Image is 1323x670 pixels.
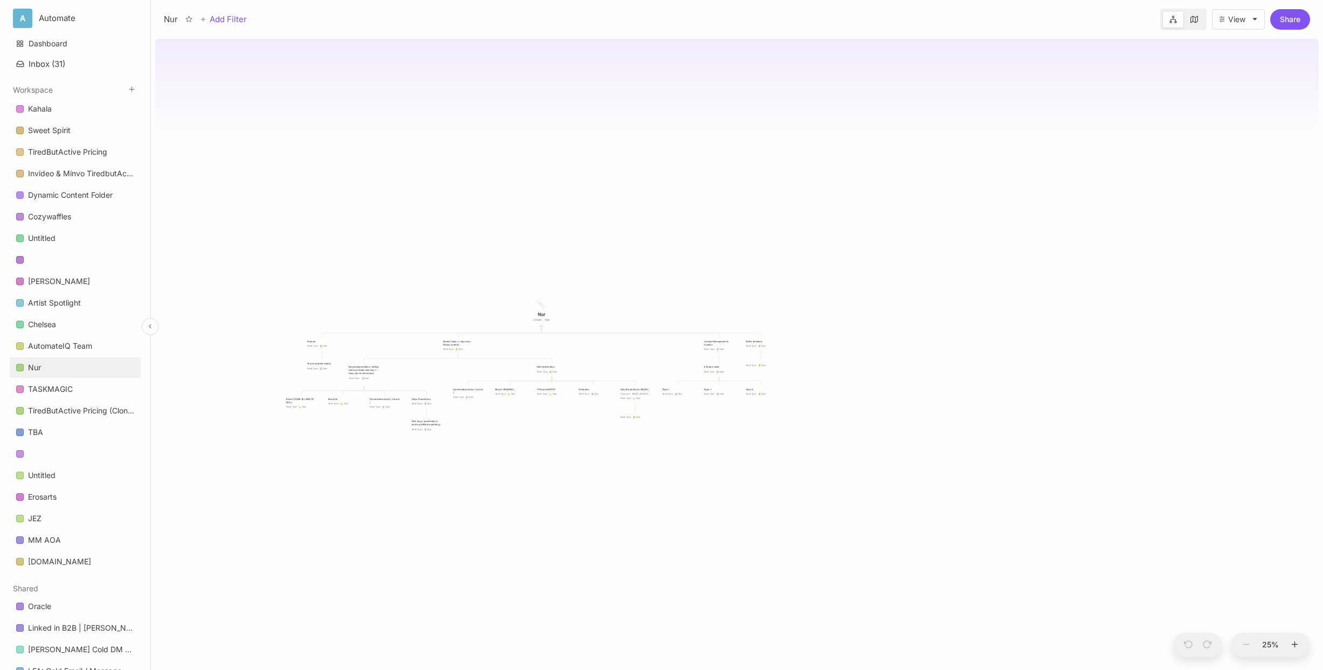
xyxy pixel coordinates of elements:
[633,416,636,419] i: 🏆
[704,392,715,396] div: Node Type :
[409,417,445,434] div: Tech blog ( specifically to build out affiliate marketing )Node Type:🏆Goal
[28,232,56,245] div: Untitled
[701,337,737,354] div: Youtube Management & CreationNode Type:🏆Goal
[320,345,323,348] i: 🏆
[716,348,724,351] span: Goal
[10,120,141,141] a: Sweet Spirit
[758,344,766,348] span: Goal
[307,367,318,370] div: Node Type :
[455,348,459,351] i: 🏆
[704,340,734,346] div: Youtube Management & Creation
[13,9,32,28] div: A
[662,392,673,396] div: Node Type :
[28,189,113,202] div: Dynamic Content Folder
[28,124,71,137] div: Sweet Spirit
[28,426,43,439] div: TBA
[283,395,319,412] div: Elixart ( DONE TILL END OF NOV )Node Type:📐Task
[10,596,141,617] a: Oracle
[660,385,695,399] div: Topic 1Node Type:🏆Goal
[10,508,141,529] div: JEZ
[633,416,640,419] span: Goal
[549,393,552,396] i: 📐
[28,318,56,331] div: Chelsea
[440,337,476,354] div: Weekly Tasks ( 2 days max, Fridays is ideal )Node Type:🏆Goal
[10,487,141,507] a: Erosarts
[716,392,724,396] span: Goal
[495,392,506,396] div: Node Type :
[453,396,464,399] div: Node Type :
[704,365,734,369] div: 3 Posts a week
[362,377,365,379] i: 🏆
[412,402,422,405] div: Node Type :
[537,388,567,391] div: 1111Souk SHOPIFY
[743,360,779,370] div: Node Type:🏆Goal
[758,364,766,367] span: Goal
[412,420,442,426] div: Tech blog ( specifically to build out affiliate marketing )
[10,530,141,551] div: MM AOA
[453,388,483,394] div: DynamicAutoworks ( Current )
[28,404,134,417] div: TiredButActive Pricing (Clone)
[576,385,612,399] div: FurtradersNode Type:🏆Goal
[409,395,445,409] div: Ukiyo ProductionsNode Type:🏆Goal
[10,357,141,378] a: Nur
[10,379,141,400] div: TASKMAGIC
[618,412,653,422] div: Node Type:🏆Goal
[320,367,323,370] i: 🏆
[10,293,141,314] div: Artist Spotlight
[299,405,306,409] span: Task
[28,361,41,374] div: Nur
[424,403,427,405] i: 🏆
[28,210,71,223] div: Cozywaffles
[716,370,724,374] span: Goal
[286,397,316,404] div: Elixart ( DONE TILL END OF NOV )
[534,385,570,399] div: 1111Souk SHOPIFYNode Type:📐Task
[320,367,327,370] span: Goal
[370,405,380,409] div: Node Type :
[10,639,141,660] a: [PERSON_NAME] Cold DM Templates
[701,363,737,376] div: 3 Posts a weekNode Type:🏆Goal
[28,555,91,568] div: [DOMAIN_NAME]
[758,364,761,367] i: 🏆
[307,340,337,343] div: Projects
[758,345,761,348] i: 🏆
[10,314,141,335] div: Chelsea
[28,469,56,482] div: Untitled
[307,362,337,365] div: This is Updated weekly
[508,393,511,396] i: 📐
[206,13,247,26] span: Add Filter
[362,377,369,380] span: Goal
[370,397,400,404] div: DynamicAutoworks ( Current )
[10,185,141,206] div: Dynamic Content Folder
[620,396,631,399] div: Node Type :
[28,275,90,288] div: [PERSON_NAME]
[716,393,719,396] i: 🏆
[701,385,737,399] div: Topic 2Node Type:🏆Goal
[10,228,141,248] a: Untitled
[620,388,650,391] div: UkiyoProductions ( READY)
[455,348,463,351] span: Goal
[10,206,141,227] a: Cozywaffles
[1228,15,1245,24] div: View
[632,392,651,396] div: [EMAIL_ADDRESS][DOMAIN_NAME] use gmail
[367,395,403,412] div: DynamicAutoworks ( Current )Node Type:🏆Goal
[758,393,761,396] i: 🏆
[466,396,469,399] i: 🏆
[164,13,178,26] div: Nur
[349,376,359,379] div: Node Type :
[10,487,141,508] div: Erosarts
[443,340,473,346] div: Weekly Tasks ( 2 days max, Fridays is ideal )
[286,405,297,409] div: Node Type :
[1258,633,1284,658] button: 25%
[28,643,134,656] div: [PERSON_NAME] Cold DM Templates
[466,396,473,399] span: Goal
[10,271,141,292] a: [PERSON_NAME]
[704,348,715,351] div: Node Type :
[424,402,432,405] span: Goal
[10,379,141,399] a: TASKMAGIC
[620,416,631,419] div: Node Type :
[716,348,719,351] i: 🏆
[704,370,715,373] div: Node Type :
[675,392,682,396] span: Goal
